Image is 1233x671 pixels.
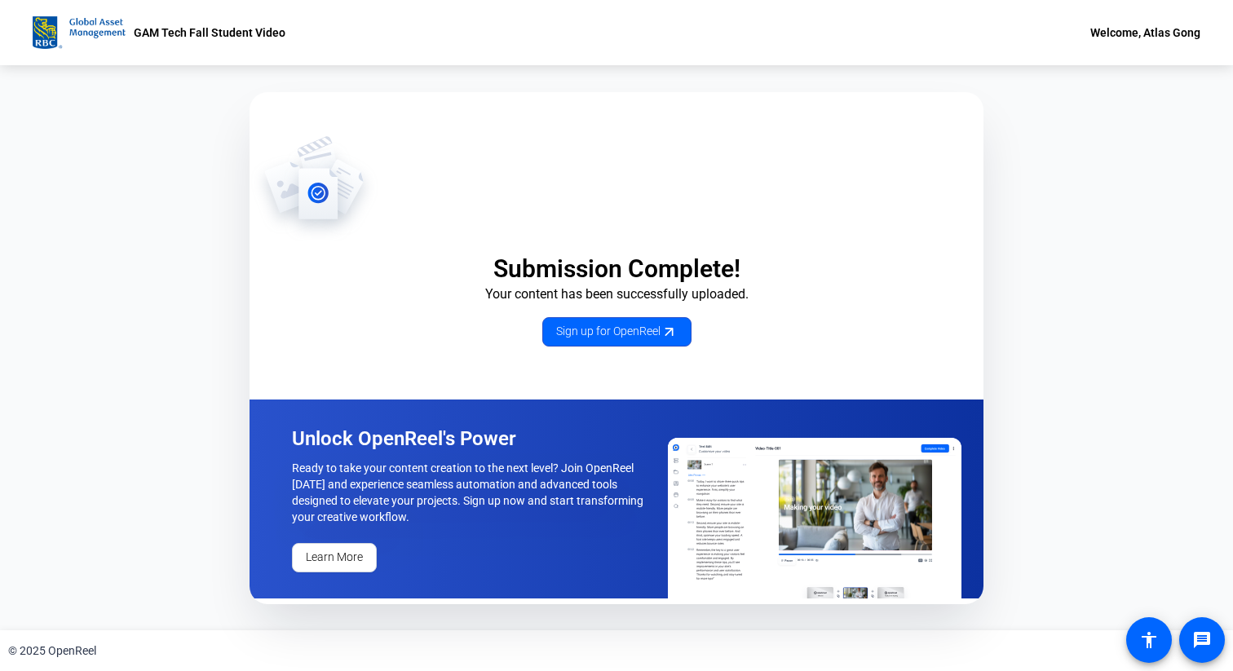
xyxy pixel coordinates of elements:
span: Sign up for OpenReel [556,323,678,340]
p: Submission Complete! [250,254,983,285]
span: Learn More [306,549,363,566]
mat-icon: message [1192,630,1212,650]
a: Sign up for OpenReel [542,317,692,347]
p: Ready to take your content creation to the next level? Join OpenReel [DATE] and experience seamle... [292,460,649,525]
div: Welcome, Atlas Gong [1090,23,1200,42]
p: Your content has been successfully uploaded. [250,285,983,304]
p: Unlock OpenReel's Power [292,426,649,452]
img: OpenReel [250,135,379,241]
p: GAM Tech Fall Student Video [134,23,285,42]
a: Learn More [292,543,377,572]
mat-icon: accessibility [1139,630,1159,650]
img: OpenReel logo [33,16,126,49]
img: OpenReel [668,438,961,598]
div: © 2025 OpenReel [8,642,96,660]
